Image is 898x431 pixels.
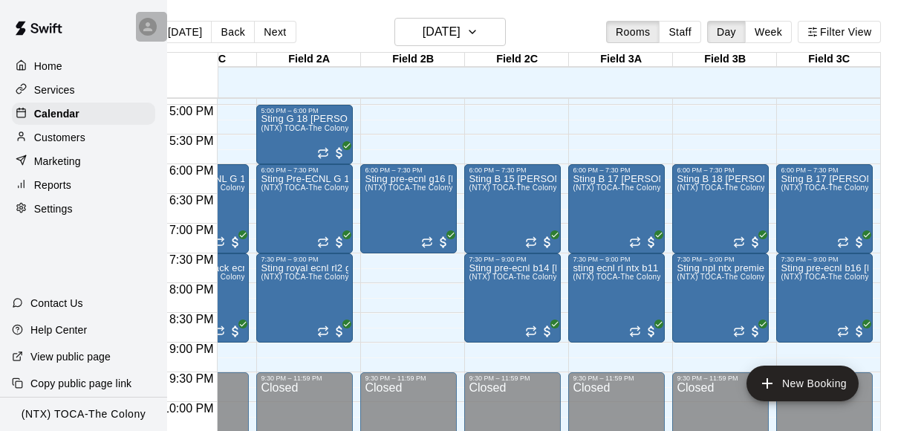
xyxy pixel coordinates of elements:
[421,236,433,248] span: Recurring event
[469,166,556,174] div: 6:00 PM – 7:30 PM
[12,126,155,149] a: Customers
[776,164,873,253] div: 6:00 PM – 7:30 PM: (NTX) TOCA-The Colony
[673,53,777,67] div: Field 3B
[469,375,556,382] div: 9:30 PM – 11:59 PM
[12,79,155,101] div: Services
[332,324,347,339] span: All customers have paid
[781,166,868,174] div: 6:00 PM – 7:30 PM
[261,273,348,281] span: (NTX) TOCA-The Colony
[166,343,218,355] span: 9:00 PM
[672,253,769,343] div: 7:30 PM – 9:00 PM: (NTX) TOCA-The Colony
[469,184,556,192] span: (NTX) TOCA-The Colony
[12,103,155,125] a: Calendar
[261,375,348,382] div: 9:30 PM – 11:59 PM
[423,22,461,42] h6: [DATE]
[677,375,764,382] div: 9:30 PM – 11:59 PM
[746,366,859,401] button: add
[12,174,155,196] a: Reports
[569,53,673,67] div: Field 3A
[525,236,537,248] span: Recurring event
[777,53,881,67] div: Field 3C
[317,236,329,248] span: Recurring event
[34,106,79,121] p: Calendar
[261,107,348,114] div: 5:00 PM – 6:00 PM
[573,375,660,382] div: 9:30 PM – 11:59 PM
[672,164,769,253] div: 6:00 PM – 7:30 PM: (NTX) TOCA-The Colony
[332,146,347,161] span: All customers have paid
[677,256,764,263] div: 7:30 PM – 9:00 PM
[34,130,85,145] p: Customers
[361,53,465,67] div: Field 2B
[677,273,764,281] span: (NTX) TOCA-The Colony
[798,21,881,43] button: Filter View
[394,18,506,46] button: [DATE]
[34,59,62,74] p: Home
[30,376,131,391] p: Copy public page link
[30,296,83,311] p: Contact Us
[733,236,745,248] span: Recurring event
[677,166,764,174] div: 6:00 PM – 7:30 PM
[166,194,218,207] span: 6:30 PM
[228,324,243,339] span: All customers have paid
[573,273,660,281] span: (NTX) TOCA-The Colony
[465,53,569,67] div: Field 2C
[629,325,641,337] span: Recurring event
[852,235,867,250] span: All customers have paid
[30,349,111,364] p: View public page
[166,253,218,266] span: 7:30 PM
[158,21,212,43] button: [DATE]
[707,21,746,43] button: Day
[540,324,555,339] span: All customers have paid
[166,224,218,236] span: 7:00 PM
[34,82,75,97] p: Services
[254,21,296,43] button: Next
[733,325,745,337] span: Recurring event
[257,53,361,67] div: Field 2A
[12,55,155,77] a: Home
[256,253,353,343] div: 7:30 PM – 9:00 PM: (NTX) TOCA-The Colony
[464,164,561,253] div: 6:00 PM – 7:30 PM: (NTX) TOCA-The Colony
[677,184,764,192] span: (NTX) TOCA-The Colony
[166,283,218,296] span: 8:00 PM
[256,105,353,164] div: 5:00 PM – 6:00 PM: (NTX) TOCA-The Colony
[781,184,868,192] span: (NTX) TOCA-The Colony
[166,105,218,117] span: 5:00 PM
[12,150,155,172] a: Marketing
[776,253,873,343] div: 7:30 PM – 9:00 PM: (NTX) TOCA-The Colony
[573,256,660,263] div: 7:30 PM – 9:00 PM
[166,135,218,147] span: 5:30 PM
[568,253,665,343] div: 7:30 PM – 9:00 PM: (NTX) TOCA-The Colony
[261,184,348,192] span: (NTX) TOCA-The Colony
[12,198,155,220] a: Settings
[659,21,701,43] button: Staff
[34,154,81,169] p: Marketing
[852,324,867,339] span: All customers have paid
[317,325,329,337] span: Recurring event
[629,236,641,248] span: Recurring event
[748,324,763,339] span: All customers have paid
[317,147,329,159] span: Recurring event
[644,235,659,250] span: All customers have paid
[464,253,561,343] div: 7:30 PM – 9:00 PM: (NTX) TOCA-The Colony
[469,256,556,263] div: 7:30 PM – 9:00 PM
[213,236,225,248] span: Recurring event
[837,325,849,337] span: Recurring event
[261,124,348,132] span: (NTX) TOCA-The Colony
[159,402,217,415] span: 10:00 PM
[781,273,868,281] span: (NTX) TOCA-The Colony
[365,375,452,382] div: 9:30 PM – 11:59 PM
[22,406,146,422] p: (NTX) TOCA-The Colony
[166,164,218,177] span: 6:00 PM
[332,235,347,250] span: All customers have paid
[748,235,763,250] span: All customers have paid
[781,256,868,263] div: 7:30 PM – 9:00 PM
[525,325,537,337] span: Recurring event
[644,324,659,339] span: All customers have paid
[365,166,452,174] div: 6:00 PM – 7:30 PM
